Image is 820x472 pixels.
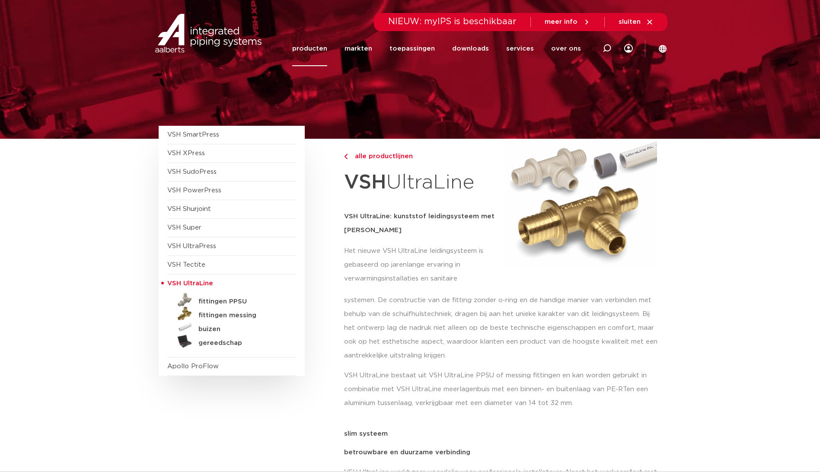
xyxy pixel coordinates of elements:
a: sluiten [619,18,654,26]
a: meer info [545,18,590,26]
a: producten [292,31,327,66]
a: services [506,31,534,66]
h5: buizen [198,325,284,333]
span: meer info [545,19,578,25]
p: VSH UltraLine bestaat uit VSH UltraLine PPSU of messing fittingen en kan worden gebruikt in combi... [344,369,662,410]
strong: betrouwbare en duurzame verbinding [344,449,470,456]
a: VSH Super [167,224,201,231]
span: NIEUW: myIPS is beschikbaar [388,17,517,26]
span: alle productlijnen [350,153,413,159]
a: fittingen PPSU [167,293,296,307]
a: VSH PowerPress [167,187,221,194]
a: VSH SmartPress [167,131,219,138]
a: VSH XPress [167,150,205,156]
a: Apollo ProFlow [167,363,219,370]
a: alle productlijnen [344,151,501,162]
span: VSH UltraLine [167,280,213,287]
p: systemen. De constructie van de fitting zonder o-ring en de handige manier van verbinden met behu... [344,293,662,363]
a: markten [345,31,372,66]
a: VSH Tectite [167,262,205,268]
h5: fittingen messing [198,312,284,319]
a: downloads [452,31,489,66]
a: VSH SudoPress [167,169,217,175]
nav: Menu [292,31,581,66]
a: toepassingen [389,31,435,66]
a: buizen [167,321,296,335]
img: chevron-right.svg [344,154,348,159]
h5: VSH UltraLine: kunststof leidingsysteem met [PERSON_NAME] [344,210,501,237]
h5: gereedschap [198,339,284,347]
p: slim systeem [344,431,662,437]
div: my IPS [624,31,633,66]
strong: VSH [344,172,386,192]
span: sluiten [619,19,641,25]
a: over ons [551,31,581,66]
a: VSH UltraPress [167,243,216,249]
p: Het nieuwe VSH UltraLine leidingsysteem is gebaseerd op jarenlange ervaring in verwarmingsinstall... [344,244,501,286]
h5: fittingen PPSU [198,298,284,306]
a: gereedschap [167,335,296,348]
a: VSH Shurjoint [167,206,211,212]
h1: UltraLine [344,166,501,199]
a: fittingen messing [167,307,296,321]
